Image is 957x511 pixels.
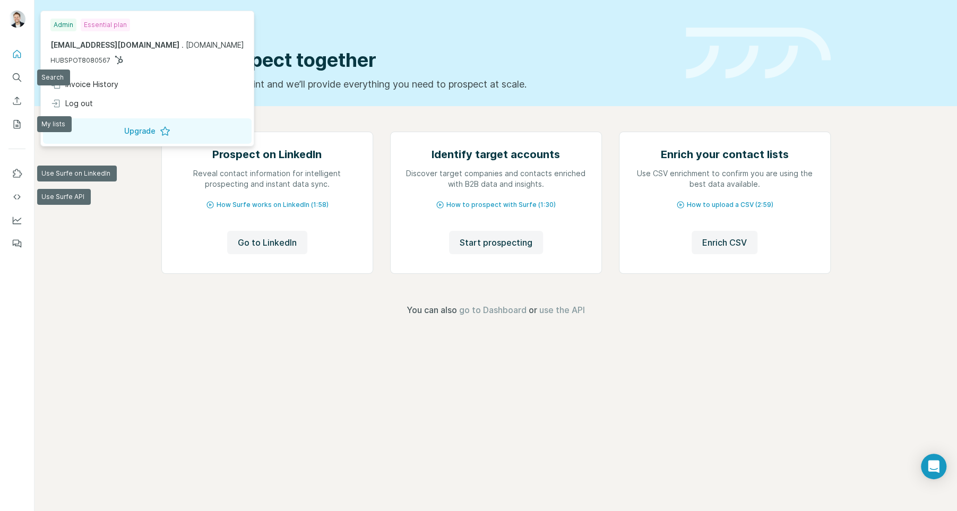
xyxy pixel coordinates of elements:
span: How to prospect with Surfe (1:30) [446,200,556,210]
p: Pick your starting point and we’ll provide everything you need to prospect at scale. [161,77,673,92]
div: Log out [50,98,93,109]
span: or [529,304,537,316]
span: Start prospecting [460,236,532,249]
span: You can also [407,304,457,316]
button: Use Surfe API [8,187,25,206]
button: Quick start [8,45,25,64]
button: Enrich CSV [8,91,25,110]
span: How to upload a CSV (2:59) [687,200,773,210]
h2: Identify target accounts [432,147,560,162]
h2: Prospect on LinkedIn [212,147,322,162]
p: Reveal contact information for intelligent prospecting and instant data sync. [173,168,362,189]
div: Quick start [161,20,673,30]
span: How Surfe works on LinkedIn (1:58) [217,200,329,210]
button: Search [8,68,25,87]
h2: Enrich your contact lists [661,147,789,162]
div: Invoice History [50,79,118,90]
button: My lists [8,115,25,134]
span: Enrich CSV [702,236,747,249]
img: banner [686,28,831,79]
div: Admin [50,19,76,31]
button: Dashboard [8,211,25,230]
p: Discover target companies and contacts enriched with B2B data and insights. [401,168,591,189]
button: go to Dashboard [459,304,527,316]
button: Upgrade [43,118,252,144]
span: . [182,40,184,49]
button: Use Surfe on LinkedIn [8,164,25,183]
span: [EMAIL_ADDRESS][DOMAIN_NAME] [50,40,179,49]
span: Go to LinkedIn [238,236,297,249]
button: Go to LinkedIn [227,231,307,254]
p: Use CSV enrichment to confirm you are using the best data available. [630,168,820,189]
h1: Let’s prospect together [161,49,673,71]
button: use the API [539,304,585,316]
img: Avatar [8,11,25,28]
div: Essential plan [81,19,130,31]
div: Open Intercom Messenger [921,454,946,479]
button: Feedback [8,234,25,253]
span: [DOMAIN_NAME] [186,40,244,49]
button: Enrich CSV [692,231,757,254]
span: HUBSPOT8080567 [50,56,110,65]
button: Start prospecting [449,231,543,254]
